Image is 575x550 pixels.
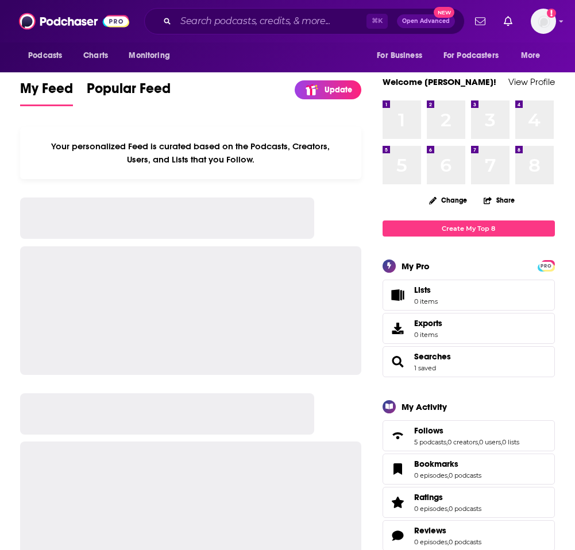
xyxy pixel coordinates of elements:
span: Exports [387,320,410,336]
span: Popular Feed [87,80,171,104]
div: Your personalized Feed is curated based on the Podcasts, Creators, Users, and Lists that you Follow. [20,127,361,179]
p: Update [325,85,352,95]
button: Show profile menu [531,9,556,34]
button: open menu [513,45,555,67]
span: Lists [414,285,431,295]
div: My Activity [402,401,447,412]
span: , [447,538,449,546]
a: Update [295,80,361,99]
button: open menu [369,45,437,67]
span: My Feed [20,80,73,104]
span: Bookmarks [383,454,555,485]
button: open menu [436,45,515,67]
a: 0 episodes [414,505,447,513]
a: 1 saved [414,364,436,372]
a: 0 podcasts [449,471,481,479]
a: Follows [414,425,519,436]
a: Bookmarks [387,461,410,477]
a: Searches [414,351,451,362]
a: Show notifications dropdown [470,11,490,31]
button: Share [483,189,515,211]
span: PRO [539,262,553,270]
a: Follows [387,428,410,444]
span: Monitoring [129,48,169,64]
input: Search podcasts, credits, & more... [176,12,366,30]
a: 0 creators [447,438,478,446]
a: My Feed [20,80,73,106]
a: 0 episodes [414,471,447,479]
span: Lists [387,287,410,303]
span: Logged in as sarahhallprinc [531,9,556,34]
div: Search podcasts, credits, & more... [144,8,465,34]
a: Exports [383,313,555,344]
span: Exports [414,318,442,328]
span: ⌘ K [366,14,388,29]
span: , [478,438,479,446]
a: 0 lists [502,438,519,446]
span: Lists [414,285,438,295]
a: Searches [387,354,410,370]
a: Ratings [414,492,481,502]
span: , [447,471,449,479]
a: Show notifications dropdown [499,11,517,31]
a: Charts [76,45,115,67]
a: Ratings [387,494,410,510]
a: Create My Top 8 [383,220,555,236]
span: , [446,438,447,446]
span: Open Advanced [402,18,450,24]
svg: Add a profile image [547,9,556,18]
a: Reviews [387,528,410,544]
span: Follows [414,425,443,436]
span: Ratings [383,487,555,518]
span: 0 items [414,331,442,339]
span: Ratings [414,492,443,502]
img: User Profile [531,9,556,34]
button: open menu [20,45,77,67]
a: Welcome [PERSON_NAME]! [383,76,496,87]
a: 0 podcasts [449,505,481,513]
a: 0 podcasts [449,538,481,546]
span: , [447,505,449,513]
a: 0 users [479,438,501,446]
a: Reviews [414,525,481,536]
span: Reviews [414,525,446,536]
button: Open AdvancedNew [397,14,455,28]
span: Searches [383,346,555,377]
span: Follows [383,420,555,451]
a: Lists [383,280,555,311]
span: For Business [377,48,422,64]
span: , [501,438,502,446]
div: My Pro [402,261,430,272]
button: Change [422,193,474,207]
a: Popular Feed [87,80,171,106]
span: Podcasts [28,48,62,64]
button: open menu [121,45,184,67]
span: More [521,48,541,64]
a: View Profile [508,76,555,87]
span: Bookmarks [414,459,458,469]
a: PRO [539,261,553,269]
span: For Podcasters [443,48,499,64]
span: New [434,7,454,18]
span: 0 items [414,297,438,305]
a: 0 episodes [414,538,447,546]
img: Podchaser - Follow, Share and Rate Podcasts [19,10,129,32]
a: Bookmarks [414,459,481,469]
a: 5 podcasts [414,438,446,446]
span: Charts [83,48,108,64]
